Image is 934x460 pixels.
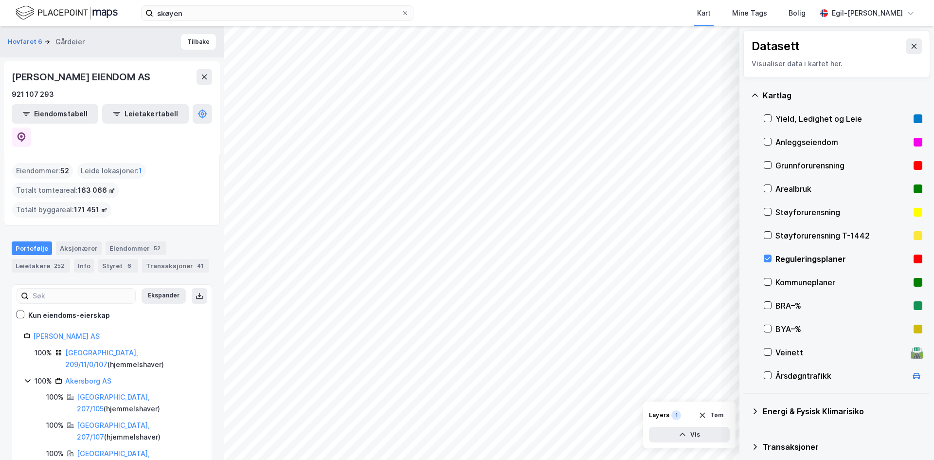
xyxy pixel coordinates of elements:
[12,259,70,273] div: Leietakere
[12,69,152,85] div: [PERSON_NAME] EIENDOM AS
[775,300,910,312] div: BRA–%
[697,7,711,19] div: Kart
[8,37,44,47] button: Hovfaret 6
[56,241,102,255] div: Aksjonærer
[60,165,69,177] span: 52
[77,420,200,443] div: ( hjemmelshaver )
[65,349,138,368] a: [GEOGRAPHIC_DATA], 209/11/0/107
[77,393,150,413] a: [GEOGRAPHIC_DATA], 207/105
[35,347,52,359] div: 100%
[74,259,94,273] div: Info
[775,136,910,148] div: Anleggseiendom
[74,204,108,216] span: 171 451 ㎡
[46,448,64,460] div: 100%
[46,391,64,403] div: 100%
[775,113,910,125] div: Yield, Ledighet og Leie
[763,405,922,417] div: Energi & Fysisk Klimarisiko
[12,241,52,255] div: Portefølje
[775,323,910,335] div: BYA–%
[732,7,767,19] div: Mine Tags
[65,377,111,385] a: Akersborg AS
[77,421,150,441] a: [GEOGRAPHIC_DATA], 207/107
[910,346,923,359] div: 🛣️
[29,289,135,303] input: Søk
[752,38,800,54] div: Datasett
[46,420,64,431] div: 100%
[106,241,166,255] div: Eiendommer
[763,90,922,101] div: Kartlag
[649,427,730,442] button: Vis
[181,34,216,50] button: Tilbake
[142,288,186,304] button: Ekspander
[649,411,669,419] div: Layers
[775,347,907,358] div: Veinett
[12,202,111,218] div: Totalt byggareal :
[195,261,205,271] div: 41
[775,253,910,265] div: Reguleringsplaner
[763,441,922,453] div: Transaksjoner
[12,89,54,100] div: 921 107 293
[77,163,146,179] div: Leide lokasjoner :
[142,259,209,273] div: Transaksjoner
[153,6,401,20] input: Søk på adresse, matrikkel, gårdeiere, leietakere eller personer
[12,104,98,124] button: Eiendomstabell
[775,276,910,288] div: Kommuneplaner
[775,370,907,382] div: Årsdøgntrafikk
[16,4,118,21] img: logo.f888ab2527a4732fd821a326f86c7f29.svg
[789,7,806,19] div: Bolig
[12,183,119,198] div: Totalt tomteareal :
[28,310,110,321] div: Kun eiendoms-eierskap
[671,410,681,420] div: 1
[35,375,52,387] div: 100%
[775,183,910,195] div: Arealbruk
[12,163,73,179] div: Eiendommer :
[775,230,910,241] div: Støyforurensning T-1442
[65,347,200,370] div: ( hjemmelshaver )
[33,332,100,340] a: [PERSON_NAME] AS
[52,261,66,271] div: 252
[55,36,85,48] div: Gårdeier
[139,165,142,177] span: 1
[77,391,200,415] div: ( hjemmelshaver )
[98,259,138,273] div: Styret
[832,7,903,19] div: Egil-[PERSON_NAME]
[125,261,134,271] div: 6
[102,104,189,124] button: Leietakertabell
[692,407,730,423] button: Tøm
[885,413,934,460] iframe: Chat Widget
[152,243,162,253] div: 52
[775,160,910,171] div: Grunnforurensning
[775,206,910,218] div: Støyforurensning
[752,58,922,70] div: Visualiser data i kartet her.
[78,184,115,196] span: 163 066 ㎡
